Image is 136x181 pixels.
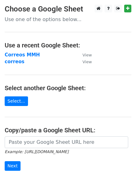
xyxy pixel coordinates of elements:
a: View [76,52,92,58]
input: Paste your Google Sheet URL here [5,136,128,148]
input: Next [5,161,21,171]
h4: Select another Google Sheet: [5,84,131,92]
a: correos [5,59,24,64]
h4: Copy/paste a Google Sheet URL: [5,126,131,134]
h4: Use a recent Google Sheet: [5,42,131,49]
p: Use one of the options below... [5,16,131,23]
small: View [82,53,92,57]
a: View [76,59,92,64]
small: Example: [URL][DOMAIN_NAME] [5,149,68,154]
h3: Choose a Google Sheet [5,5,131,14]
small: View [82,60,92,64]
a: Select... [5,96,28,106]
a: Correos MMH [5,52,40,58]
